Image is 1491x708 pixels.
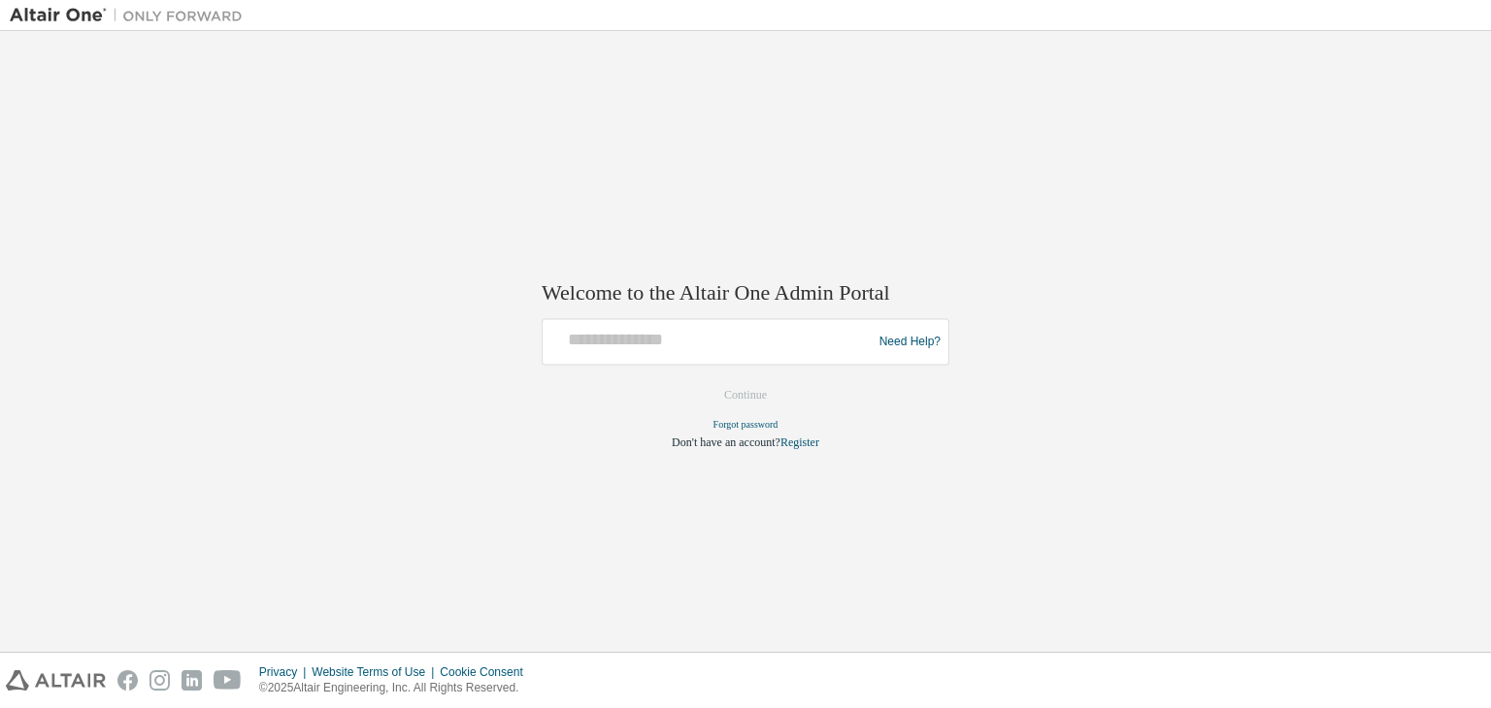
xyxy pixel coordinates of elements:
a: Forgot password [713,420,779,431]
div: Website Terms of Use [312,664,440,680]
p: © 2025 Altair Engineering, Inc. All Rights Reserved. [259,680,535,696]
span: Don't have an account? [672,436,780,450]
img: youtube.svg [214,670,242,691]
img: linkedin.svg [182,670,202,691]
img: facebook.svg [117,670,138,691]
div: Privacy [259,664,312,680]
div: Cookie Consent [440,664,534,680]
img: altair_logo.svg [6,670,106,691]
a: Need Help? [879,341,941,342]
h2: Welcome to the Altair One Admin Portal [542,279,949,306]
img: instagram.svg [149,670,170,691]
img: Altair One [10,6,252,25]
a: Register [780,436,819,450]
